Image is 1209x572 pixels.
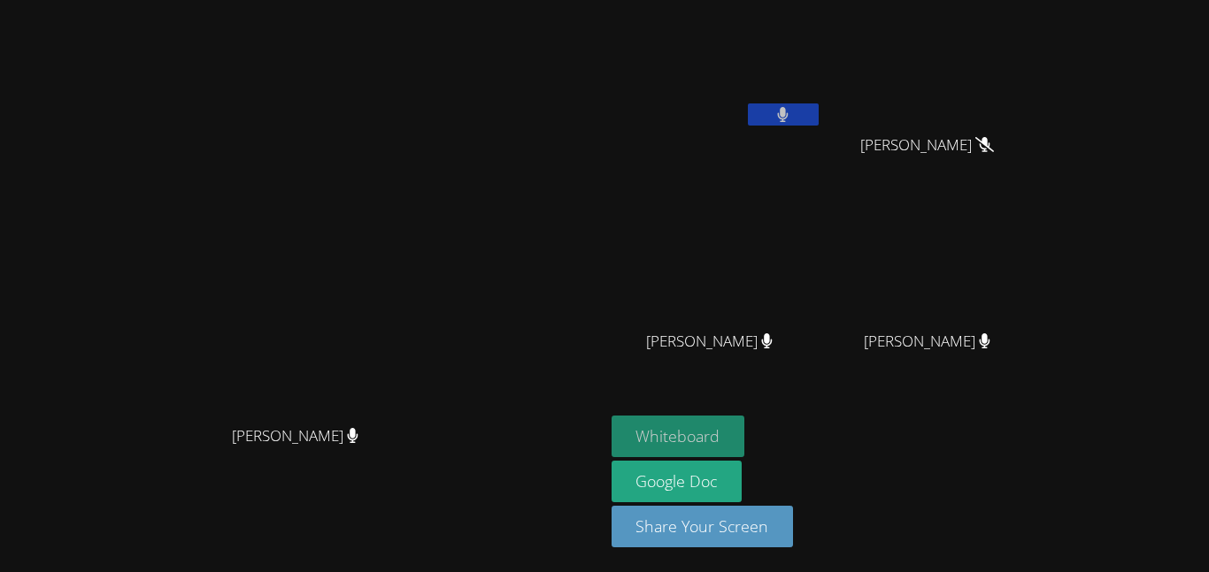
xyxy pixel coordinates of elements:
[612,506,794,547] button: Share Your Screen
[612,416,745,457] button: Whiteboard
[860,133,994,158] span: [PERSON_NAME]
[612,461,743,502] a: Google Doc
[232,423,358,449] span: [PERSON_NAME]
[864,329,990,355] span: [PERSON_NAME]
[646,329,773,355] span: [PERSON_NAME]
